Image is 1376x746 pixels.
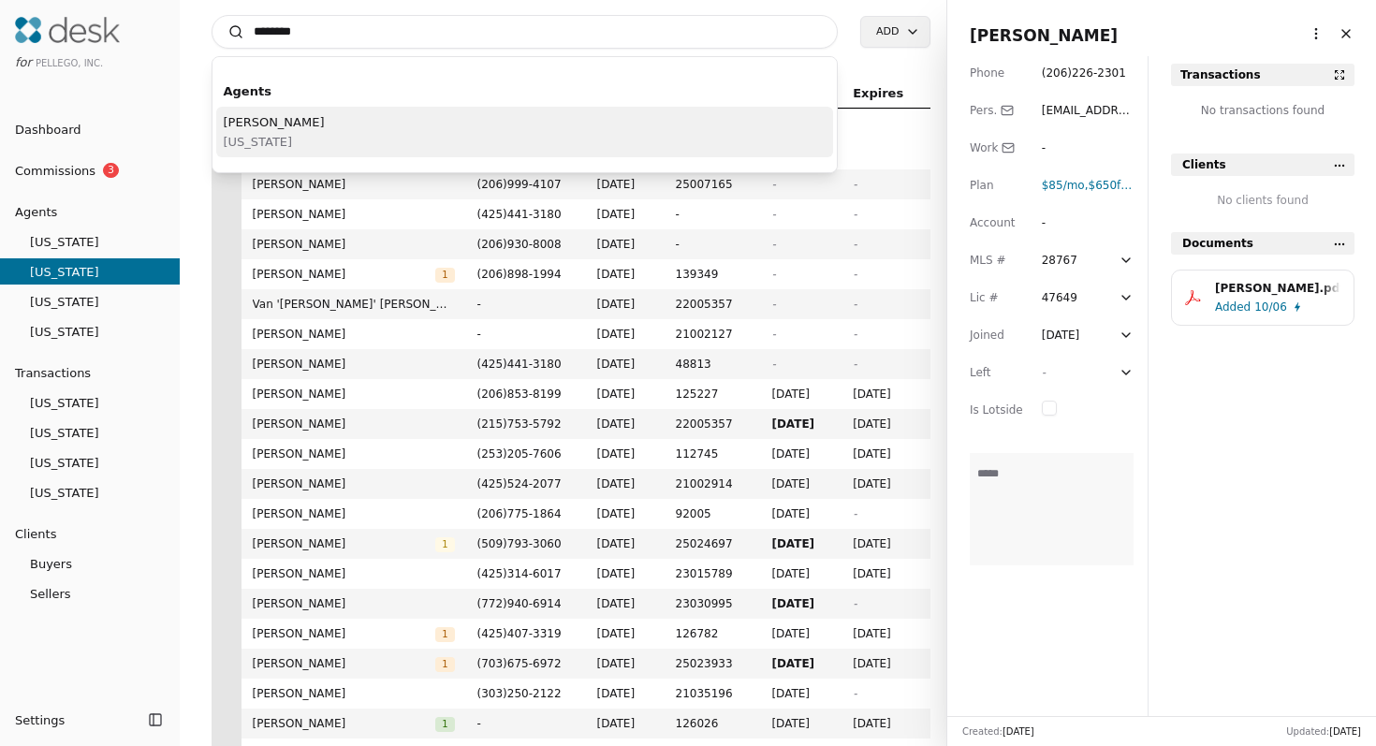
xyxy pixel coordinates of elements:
span: [DATE] [771,684,830,703]
span: - [853,238,856,251]
span: [PERSON_NAME] [253,325,455,344]
span: [DATE] [771,714,830,733]
button: Add [860,16,930,48]
div: Pers. [970,101,1023,120]
span: 1 [435,537,454,552]
span: [PERSON_NAME] [253,505,455,523]
span: [DATE] [597,505,653,523]
span: - [676,205,750,224]
span: Added [1215,298,1251,316]
span: [DATE] [597,564,653,583]
span: 1 [435,717,454,732]
span: [DATE] [853,624,918,643]
span: [DATE] [771,415,830,433]
span: [PERSON_NAME] [253,714,436,733]
span: - [853,597,856,610]
span: - [853,178,856,191]
span: - [771,268,775,281]
span: 112745 [676,445,750,463]
span: [PERSON_NAME] [253,235,455,254]
span: - [771,178,775,191]
span: [DATE] [771,624,830,643]
span: ( 509 ) 793 - 3060 [477,537,562,550]
span: [DATE] [771,385,830,403]
span: [DATE] [597,205,653,224]
span: 23015789 [676,564,750,583]
span: [PERSON_NAME] [253,445,455,463]
span: [DATE] [597,624,653,643]
div: Left [970,363,1023,382]
span: - [1042,366,1046,379]
span: [DATE] [853,415,918,433]
span: 25023933 [676,654,750,673]
span: Van '[PERSON_NAME]' [PERSON_NAME] [253,295,455,314]
span: [DATE] [771,564,830,583]
span: [DATE] [1003,726,1034,737]
span: ( 703 ) 675 - 6972 [477,657,562,670]
span: [DATE] [597,415,653,433]
span: - [853,268,856,281]
span: 25007165 [676,175,750,194]
span: [DATE] [597,265,653,284]
span: - [771,358,775,371]
div: - [1042,139,1134,157]
span: [DATE] [853,534,918,553]
span: [DATE] [771,475,830,493]
span: 1 [435,268,454,283]
span: - [477,714,575,733]
span: [PERSON_NAME] [253,175,455,194]
span: [PERSON_NAME] [253,265,436,284]
span: ( 206 ) 930 - 8008 [477,238,562,251]
span: Settings [15,710,65,730]
span: 23030995 [676,594,750,613]
div: Transactions [1180,66,1261,84]
span: [DATE] [597,654,653,673]
div: Phone [970,64,1023,82]
span: 126026 [676,714,750,733]
span: - [771,208,775,221]
span: ( 206 ) 999 - 4107 [477,178,562,191]
span: [PERSON_NAME] [253,385,455,403]
span: 10/06 [1254,298,1287,316]
div: Created: [962,724,1034,739]
span: [PERSON_NAME] [253,415,455,433]
span: - [853,687,856,700]
span: 21002914 [676,475,750,493]
div: Suggestions [212,72,838,172]
span: - [853,507,856,520]
span: [DATE] [597,475,653,493]
span: ( 425 ) 524 - 2077 [477,477,562,490]
span: [DATE] [597,594,653,613]
span: 22005357 [676,415,750,433]
button: 1 [435,654,454,673]
span: ( 206 ) 853 - 8199 [477,388,562,401]
button: 1 [435,714,454,733]
span: [DATE] [853,385,918,403]
span: [PERSON_NAME] [970,26,1118,45]
span: - [771,328,775,341]
span: ( 206 ) 898 - 1994 [477,268,562,281]
span: - [477,325,575,344]
span: - [853,328,856,341]
span: ( 425 ) 441 - 3180 [477,208,562,221]
span: [PERSON_NAME] [253,594,455,613]
span: [DATE] [597,534,653,553]
div: [DATE] [1042,326,1080,344]
span: - [853,208,856,221]
span: [PERSON_NAME] [253,564,455,583]
span: - [771,238,775,251]
img: Desk [15,17,120,43]
div: Agents [224,81,827,101]
button: 1 [435,265,454,284]
span: ( 206 ) 775 - 1864 [477,507,562,520]
span: - [853,358,856,371]
span: 3 [103,163,119,178]
span: - [477,295,575,314]
span: Clients [1182,155,1226,174]
span: ( 303 ) 250 - 2122 [477,687,562,700]
span: 21035196 [676,684,750,703]
span: [US_STATE] [224,132,325,152]
span: 139349 [676,265,750,284]
span: [DATE] [771,654,830,673]
span: 25024697 [676,534,750,553]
